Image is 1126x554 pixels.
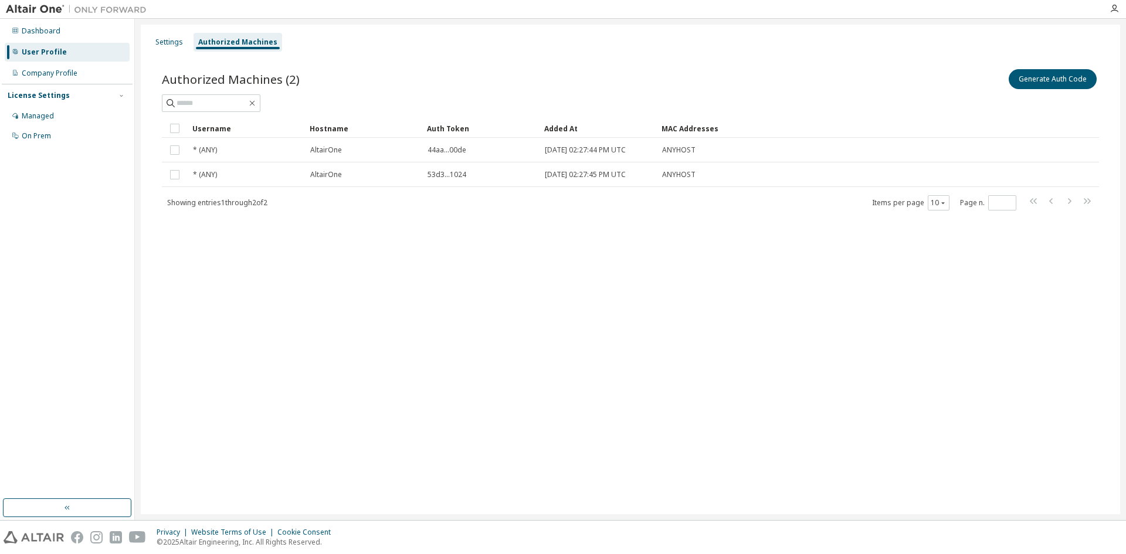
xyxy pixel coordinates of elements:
span: Authorized Machines (2) [162,71,300,87]
span: 53d3...1024 [428,170,466,179]
div: Authorized Machines [198,38,277,47]
div: License Settings [8,91,70,100]
div: Managed [22,111,54,121]
div: Auth Token [427,119,535,138]
img: Altair One [6,4,152,15]
img: youtube.svg [129,531,146,543]
button: 10 [931,198,947,208]
div: On Prem [22,131,51,141]
img: linkedin.svg [110,531,122,543]
span: * (ANY) [193,170,217,179]
span: ANYHOST [662,170,696,179]
div: Company Profile [22,69,77,78]
span: * (ANY) [193,145,217,155]
button: Generate Auth Code [1009,69,1097,89]
div: MAC Addresses [662,119,976,138]
div: Added At [544,119,652,138]
span: Items per page [872,195,949,210]
div: Website Terms of Use [191,528,277,537]
div: Dashboard [22,26,60,36]
p: © 2025 Altair Engineering, Inc. All Rights Reserved. [157,537,338,547]
span: Showing entries 1 through 2 of 2 [167,198,267,208]
div: User Profile [22,47,67,57]
img: altair_logo.svg [4,531,64,543]
span: [DATE] 02:27:44 PM UTC [545,145,626,155]
span: AltairOne [310,170,342,179]
span: ANYHOST [662,145,696,155]
div: Username [192,119,300,138]
div: Settings [155,38,183,47]
img: facebook.svg [71,531,83,543]
img: instagram.svg [90,531,103,543]
div: Cookie Consent [277,528,338,537]
span: [DATE] 02:27:45 PM UTC [545,170,626,179]
span: AltairOne [310,145,342,155]
div: Privacy [157,528,191,537]
div: Hostname [310,119,418,138]
span: 44aa...00de [428,145,466,155]
span: Page n. [960,195,1016,210]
